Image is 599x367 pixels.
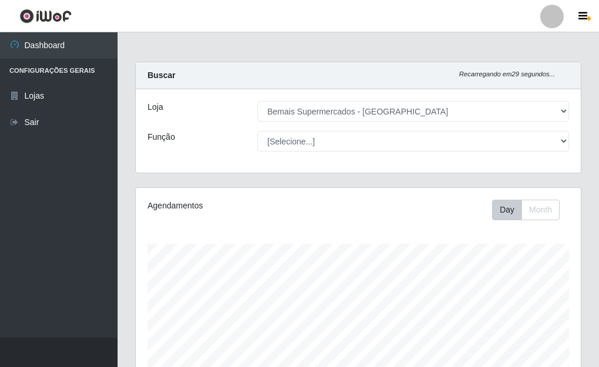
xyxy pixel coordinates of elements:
div: First group [492,200,560,220]
button: Month [521,200,560,220]
strong: Buscar [148,70,175,80]
label: Loja [148,101,163,113]
i: Recarregando em 29 segundos... [459,70,555,78]
div: Toolbar with button groups [492,200,569,220]
button: Day [492,200,522,220]
label: Função [148,131,175,143]
div: Agendamentos [148,200,313,212]
img: CoreUI Logo [19,9,72,23]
